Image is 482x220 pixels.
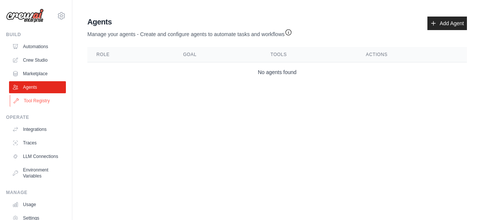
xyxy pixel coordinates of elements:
a: Tool Registry [10,95,67,107]
img: Logo [6,9,44,23]
div: Build [6,32,66,38]
a: Usage [9,199,66,211]
a: Environment Variables [9,164,66,182]
th: Goal [174,47,261,62]
th: Tools [261,47,357,62]
a: Automations [9,41,66,53]
th: Actions [357,47,467,62]
div: Operate [6,114,66,120]
a: Agents [9,81,66,93]
h2: Agents [87,17,292,27]
th: Role [87,47,174,62]
a: Marketplace [9,68,66,80]
a: Add Agent [427,17,467,30]
p: Manage your agents - Create and configure agents to automate tasks and workflows [87,27,292,38]
div: Manage [6,190,66,196]
a: Integrations [9,123,66,135]
a: Crew Studio [9,54,66,66]
a: Traces [9,137,66,149]
a: LLM Connections [9,150,66,162]
td: No agents found [87,62,467,82]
